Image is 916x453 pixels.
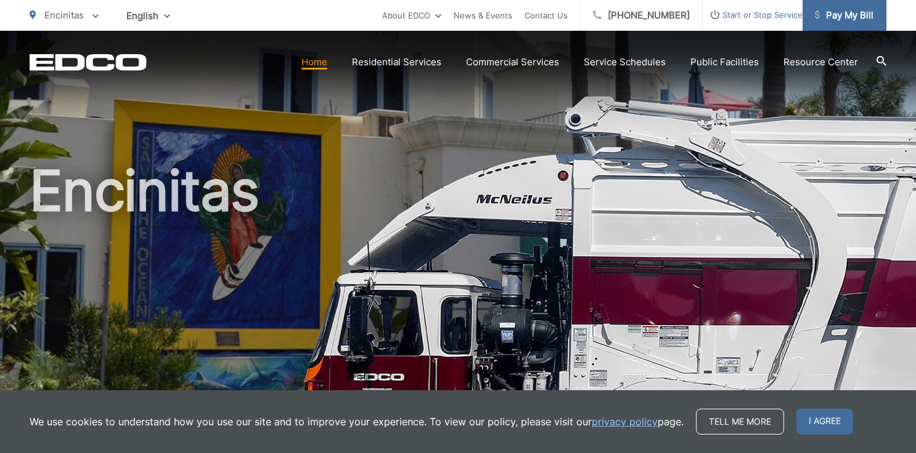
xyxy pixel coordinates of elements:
[44,9,84,21] span: Encinitas
[525,8,568,23] a: Contact Us
[796,409,853,435] span: I agree
[352,55,441,70] a: Residential Services
[815,8,873,23] span: Pay My Bill
[592,414,658,429] a: privacy policy
[382,8,441,23] a: About EDCO
[30,414,684,429] p: We use cookies to understand how you use our site and to improve your experience. To view our pol...
[584,55,666,70] a: Service Schedules
[117,5,179,26] span: English
[696,409,784,435] a: Tell me more
[30,54,147,71] a: EDCD logo. Return to the homepage.
[690,55,759,70] a: Public Facilities
[454,8,512,23] a: News & Events
[466,55,559,70] a: Commercial Services
[301,55,327,70] a: Home
[783,55,858,70] a: Resource Center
